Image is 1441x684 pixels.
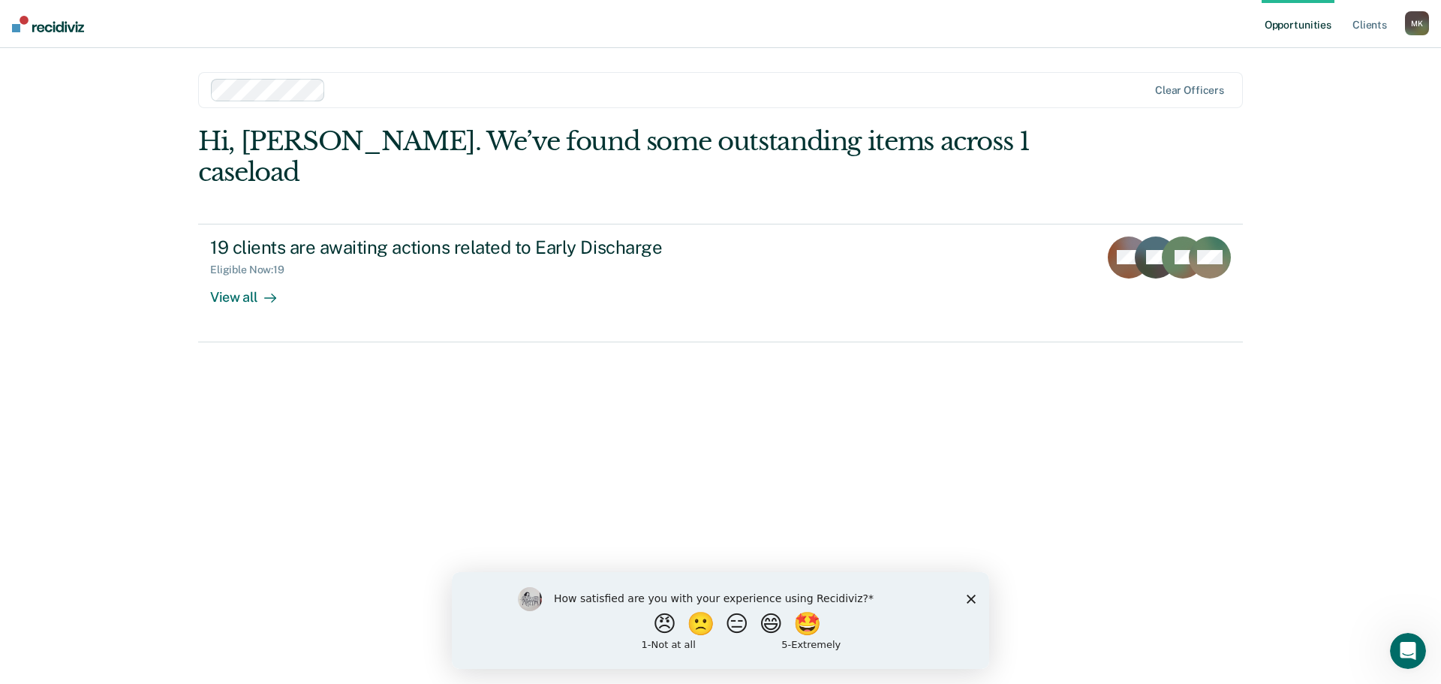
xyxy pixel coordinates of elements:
[1405,11,1429,35] button: MK
[1405,11,1429,35] div: M K
[1155,84,1224,97] div: Clear officers
[210,276,294,306] div: View all
[12,16,84,32] img: Recidiviz
[198,224,1243,342] a: 19 clients are awaiting actions related to Early DischargeEligible Now:19View all
[210,264,296,276] div: Eligible Now : 19
[1390,633,1426,669] iframe: Intercom live chat
[210,237,737,258] div: 19 clients are awaiting actions related to Early Discharge
[198,126,1034,188] div: Hi, [PERSON_NAME]. We’ve found some outstanding items across 1 caseload
[452,572,989,669] iframe: Survey by Kim from Recidiviz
